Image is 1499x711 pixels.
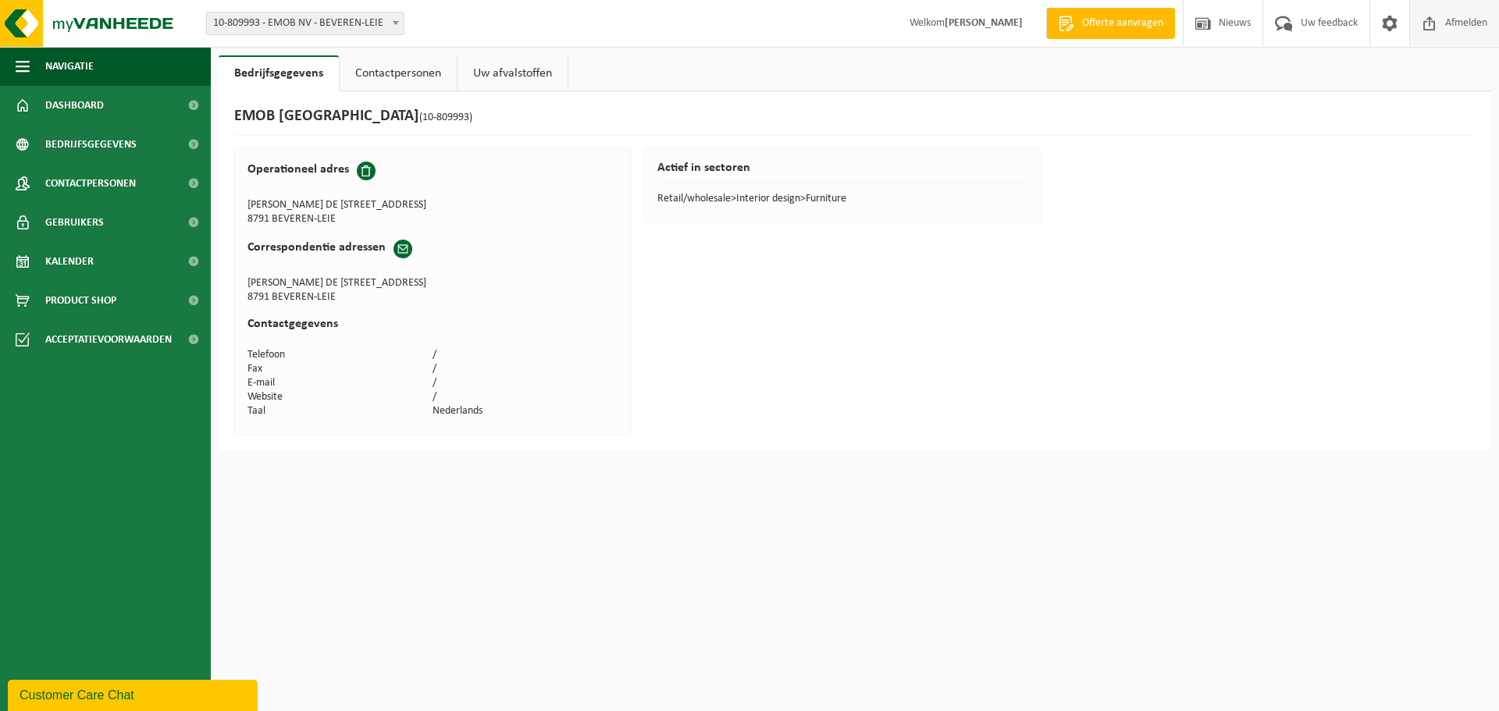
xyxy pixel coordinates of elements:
h2: Correspondentie adressen [247,240,386,255]
span: Gebruikers [45,203,104,242]
td: Retail/wholesale>Interior design>Furniture [657,192,1028,206]
a: Bedrijfsgegevens [219,55,339,91]
td: [PERSON_NAME] DE [STREET_ADDRESS] [247,198,433,212]
span: Product Shop [45,281,116,320]
span: 10-809993 - EMOB NV - BEVEREN-LEIE [207,12,404,34]
span: Contactpersonen [45,164,136,203]
td: / [433,390,618,404]
strong: [PERSON_NAME] [945,17,1023,29]
td: Website [247,390,433,404]
span: Navigatie [45,47,94,86]
span: Dashboard [45,86,104,125]
h1: EMOB [GEOGRAPHIC_DATA] [234,107,472,127]
iframe: chat widget [8,677,261,711]
span: 10-809993 - EMOB NV - BEVEREN-LEIE [206,12,404,35]
a: Contactpersonen [340,55,457,91]
a: Offerte aanvragen [1046,8,1175,39]
td: / [433,362,618,376]
td: Fax [247,362,433,376]
td: [PERSON_NAME] DE [STREET_ADDRESS] [247,276,618,290]
h2: Contactgegevens [247,318,618,339]
td: 8791 BEVEREN-LEIE [247,212,433,226]
td: / [433,348,618,362]
span: Acceptatievoorwaarden [45,320,172,359]
td: Taal [247,404,433,418]
td: Telefoon [247,348,433,362]
h2: Actief in sectoren [657,162,1028,183]
td: Nederlands [433,404,618,418]
td: E-mail [247,376,433,390]
h2: Operationeel adres [247,162,349,177]
span: (10-809993) [419,112,472,123]
span: Kalender [45,242,94,281]
td: 8791 BEVEREN-LEIE [247,290,618,304]
span: Offerte aanvragen [1078,16,1167,31]
a: Uw afvalstoffen [458,55,568,91]
td: / [433,376,618,390]
span: Bedrijfsgegevens [45,125,137,164]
